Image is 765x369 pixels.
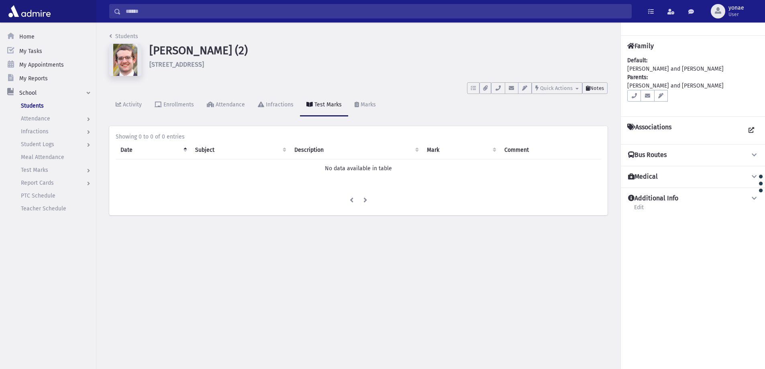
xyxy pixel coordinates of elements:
[627,151,759,159] button: Bus Routes
[627,42,654,50] h4: Family
[19,61,64,68] span: My Appointments
[19,48,42,55] span: My Tasks
[116,133,601,141] div: Showing 0 to 0 of 0 entries
[300,94,348,116] a: Test Marks
[21,154,64,161] span: Meal Attendance
[728,5,744,11] span: yonae
[628,151,667,159] h4: Bus Routes
[21,205,66,212] span: Teacher Schedule
[634,203,644,217] a: Edit
[251,94,300,116] a: Infractions
[19,33,35,40] span: Home
[313,101,342,108] div: Test Marks
[359,101,376,108] div: Marks
[627,56,759,110] div: [PERSON_NAME] and [PERSON_NAME] [PERSON_NAME] and [PERSON_NAME]
[190,141,290,159] th: Subject: activate to sort column ascending
[627,57,647,64] b: Default:
[21,128,49,135] span: Infractions
[290,141,422,159] th: Description: activate to sort column ascending
[149,44,608,57] h1: [PERSON_NAME] (2)
[728,11,744,18] span: User
[21,167,48,173] span: Test Marks
[348,94,382,116] a: Marks
[628,173,658,181] h4: Medical
[109,32,138,44] nav: breadcrumb
[21,102,44,109] span: Students
[21,115,50,122] span: Attendance
[264,101,294,108] div: Infractions
[109,33,138,40] a: Students
[422,141,500,159] th: Mark : activate to sort column ascending
[582,82,608,94] button: Notes
[590,85,604,91] span: Notes
[19,90,37,96] span: School
[214,101,245,108] div: Attendance
[149,61,608,68] h6: [STREET_ADDRESS]
[540,85,573,91] span: Quick Actions
[532,82,582,94] button: Quick Actions
[627,173,759,181] button: Medical
[148,94,200,116] a: Enrollments
[200,94,251,116] a: Attendance
[162,101,194,108] div: Enrollments
[500,141,601,159] th: Comment
[19,75,48,82] span: My Reports
[628,194,678,203] h4: Additional Info
[627,123,671,138] h4: Associations
[21,141,54,148] span: Student Logs
[627,74,648,81] b: Parents:
[109,44,141,76] img: 8=
[6,3,53,19] img: AdmirePro
[121,4,631,18] input: Search
[116,159,601,178] td: No data available in table
[744,123,759,138] a: View all Associations
[21,179,54,186] span: Report Cards
[121,101,142,108] div: Activity
[109,94,148,116] a: Activity
[21,192,55,199] span: PTC Schedule
[116,141,190,159] th: Date: activate to sort column descending
[627,194,759,203] button: Additional Info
